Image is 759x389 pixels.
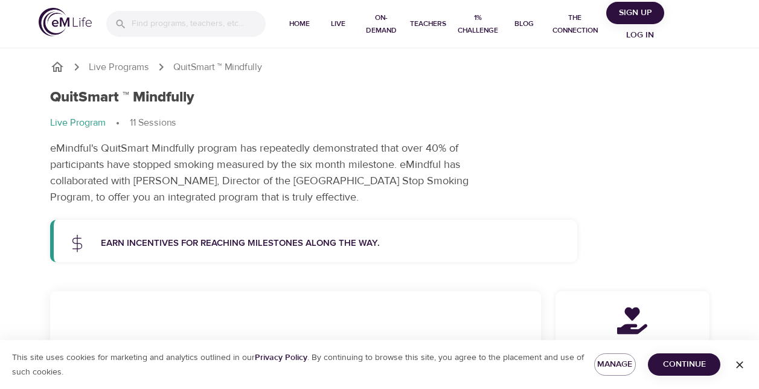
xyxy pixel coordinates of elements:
[39,8,92,36] img: logo
[611,24,669,47] button: Log in
[616,28,664,43] span: Log in
[410,18,446,30] span: Teachers
[648,353,720,376] button: Continue
[50,116,106,130] p: Live Program
[101,237,563,251] p: Earn incentives for reaching milestones along the way.
[173,60,262,74] p: QuitSmart ™ Mindfully
[50,89,194,106] h1: QuitSmart ™ Mindfully
[548,11,601,37] span: The Connection
[50,60,709,74] nav: breadcrumb
[606,2,664,24] button: Sign Up
[456,11,501,37] span: 1% Challenge
[132,11,266,37] input: Find programs, teachers, etc...
[285,18,314,30] span: Home
[255,352,307,363] a: Privacy Policy
[510,18,539,30] span: Blog
[362,11,400,37] span: On-Demand
[324,18,353,30] span: Live
[658,357,711,372] span: Continue
[594,353,636,376] button: Manage
[50,116,709,130] nav: breadcrumb
[611,5,659,21] span: Sign Up
[130,116,176,130] p: 11 Sessions
[50,140,503,205] p: eMindful's QuitSmart Mindfully program has repeatedly demonstrated that over 40% of participants ...
[89,60,149,74] a: Live Programs
[604,357,627,372] span: Manage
